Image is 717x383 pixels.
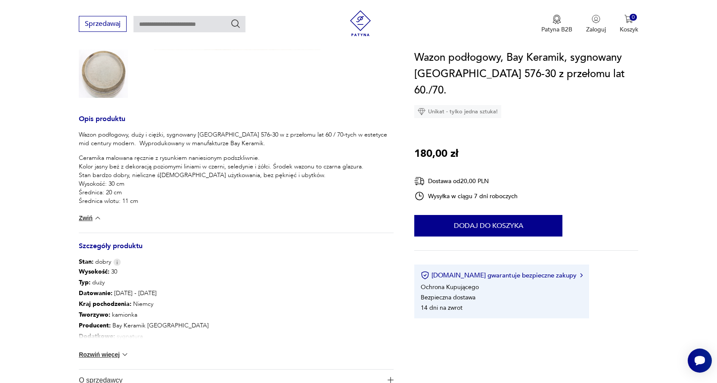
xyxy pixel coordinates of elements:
[93,214,102,222] img: chevron down
[79,131,394,148] p: Wazon podłogowy, duży i ciężki, sygnowany [GEOGRAPHIC_DATA] 576-30 w z przełomu lat 60 / 70-tych ...
[421,271,582,280] button: [DOMAIN_NAME] gwarantuje bezpieczne zakupy
[630,14,637,21] div: 0
[121,350,129,359] img: chevron down
[414,176,518,187] div: Dostawa od 20,00 PLN
[580,273,583,277] img: Ikona strzałki w prawo
[552,15,561,24] img: Ikona medalu
[541,15,572,34] button: Patyna B2B
[421,283,479,291] li: Ochrona Kupującego
[620,15,638,34] button: 0Koszyk
[79,320,220,331] p: Bay Keramik [GEOGRAPHIC_DATA]
[79,309,220,320] p: kamionka
[688,349,712,373] iframe: Smartsupp widget button
[620,25,638,34] p: Koszyk
[79,332,115,340] b: Dodatkowe :
[79,16,127,32] button: Sprzedawaj
[79,311,110,319] b: Tworzywo :
[79,243,394,258] h3: Szczegóły produktu
[414,105,501,118] div: Unikat - tylko jedna sztuka!
[79,321,111,330] b: Producent :
[230,19,241,29] button: Szukaj
[79,278,90,286] b: Typ :
[79,350,129,359] button: Rozwiń więcej
[586,25,606,34] p: Zaloguj
[79,299,220,309] p: Niemcy
[79,22,127,28] a: Sprzedawaj
[421,293,475,302] li: Bezpieczna dostawa
[79,116,394,131] h3: Opis produktu
[414,146,458,162] p: 180,00 zł
[414,191,518,201] div: Wysyłka w ciągu 7 dni roboczych
[79,214,102,222] button: Zwiń
[624,15,633,23] img: Ikona koszyka
[79,154,394,206] p: Ceramika malowana ręcznie z rysunkiem naniesionym podszkliwnie. Kolor jasny beż z dekoracją pozio...
[421,304,462,312] li: 14 dni na zwrot
[414,215,562,237] button: Dodaj do koszyka
[421,271,429,280] img: Ikona certyfikatu
[388,377,394,383] img: Ikona plusa
[592,15,600,23] img: Ikonka użytkownika
[79,268,109,276] b: Wysokość :
[79,300,131,308] b: Kraj pochodzenia :
[79,266,220,277] p: 30
[79,288,220,299] p: [DATE] - [DATE]
[541,15,572,34] a: Ikona medaluPatyna B2B
[79,49,128,98] img: Zdjęcie produktu Wazon podłogowy, Bay Keramik, sygnowany West Germany 576-30 z przełomu lat 60./70.
[414,176,425,187] img: Ikona dostawy
[414,50,638,99] h1: Wazon podłogowy, Bay Keramik, sygnowany [GEOGRAPHIC_DATA] 576-30 z przełomu lat 60./70.
[586,15,606,34] button: Zaloguj
[79,258,111,266] span: dobry
[348,10,373,36] img: Patyna - sklep z meblami i dekoracjami vintage
[79,289,112,297] b: Datowanie :
[79,258,93,266] b: Stan:
[541,25,572,34] p: Patyna B2B
[79,331,220,342] p: sygnatura
[418,108,425,115] img: Ikona diamentu
[113,258,121,266] img: Info icon
[79,277,220,288] p: duży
